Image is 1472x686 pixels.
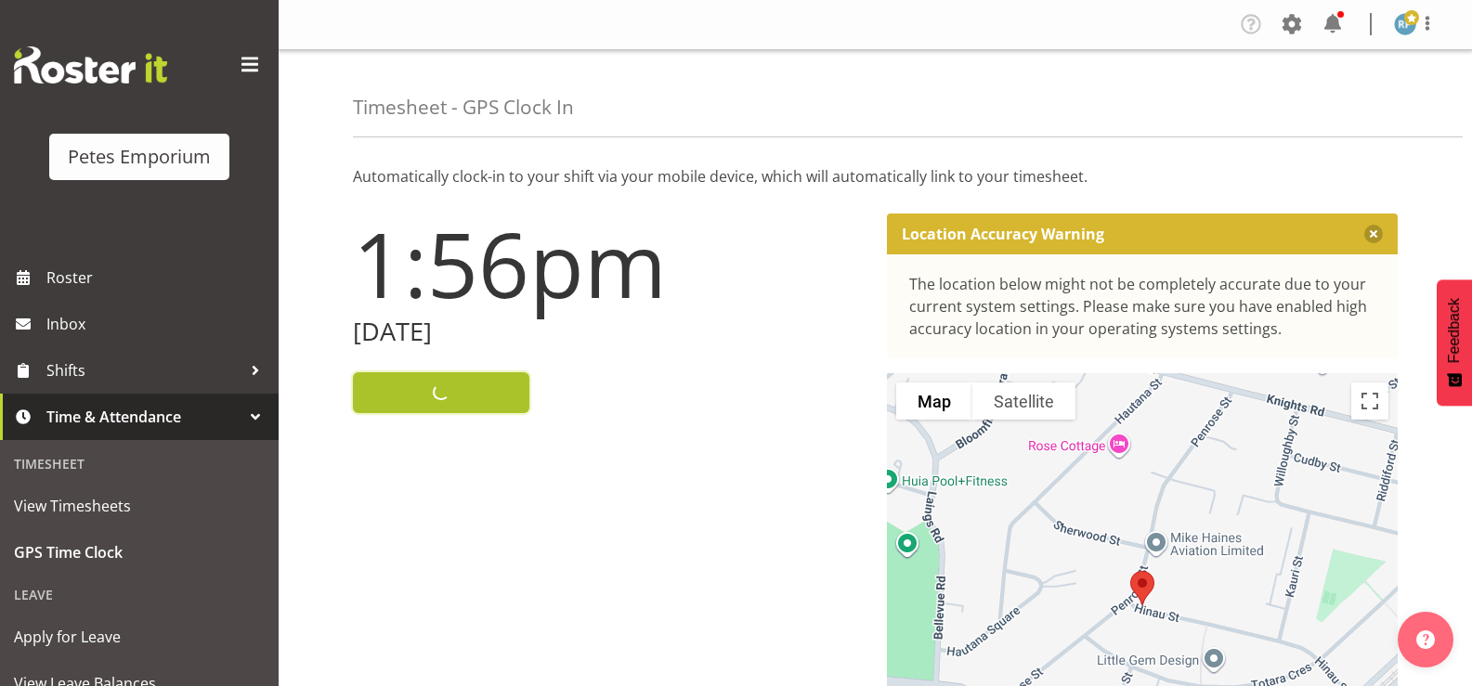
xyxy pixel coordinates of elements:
h1: 1:56pm [353,214,865,314]
span: Apply for Leave [14,623,265,651]
button: Toggle fullscreen view [1351,382,1388,420]
button: Show street map [896,382,972,420]
img: reina-puketapu721.jpg [1394,13,1416,35]
span: Feedback [1446,298,1463,363]
img: help-xxl-2.png [1416,630,1435,649]
span: GPS Time Clock [14,538,265,566]
button: Feedback - Show survey [1437,279,1472,406]
p: Automatically clock-in to your shift via your mobile device, which will automatically link to you... [353,165,1398,188]
h2: [DATE] [353,317,865,346]
div: Timesheet [5,445,274,483]
div: Petes Emporium [68,143,211,171]
button: Show satellite imagery [972,382,1075,420]
span: Time & Attendance [46,403,241,431]
div: Leave [5,576,274,614]
span: View Timesheets [14,492,265,520]
p: Location Accuracy Warning [902,225,1104,243]
span: Shifts [46,356,241,384]
a: View Timesheets [5,483,274,529]
img: Rosterit website logo [14,46,167,84]
div: The location below might not be completely accurate due to your current system settings. Please m... [909,273,1376,340]
span: Roster [46,264,269,291]
span: Inbox [46,310,269,338]
a: GPS Time Clock [5,529,274,576]
a: Apply for Leave [5,614,274,660]
h4: Timesheet - GPS Clock In [353,97,574,118]
button: Close message [1364,225,1383,243]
